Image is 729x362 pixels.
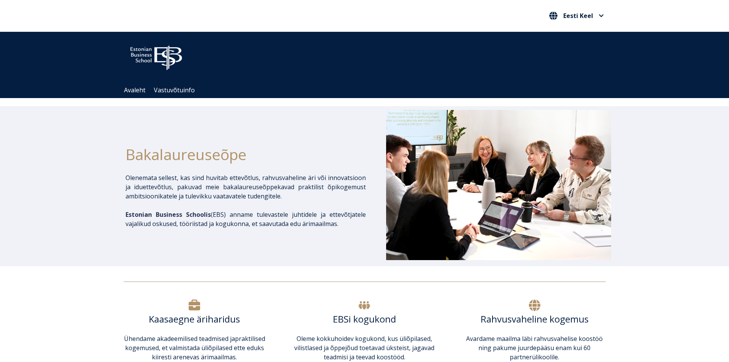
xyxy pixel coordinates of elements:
[124,39,189,72] img: ebs_logo2016_white
[124,313,266,325] h6: Kaasaegne äriharidus
[563,13,593,19] span: Eesti Keel
[386,110,611,260] img: Bakalaureusetudengid
[126,173,366,201] p: Olenemata sellest, kas sind huvitab ettevõtlus, rahvusvaheline äri või innovatsioon ja iduettevõt...
[126,210,211,219] span: Estonian Business Schoolis
[463,313,605,325] h6: Rahvusvaheline kogemus
[125,334,265,361] span: praktilised kogemused, et valmistada üliõpilased ette eduks kiiresti arenevas ärimaailmas.
[126,210,213,219] span: (
[463,334,605,362] p: Avardame maailma läbi rahvusvahelise koostöö ning pakume juurdepääsu enam kui 60 partnerülikoolile.
[124,86,145,94] a: Avaleht
[126,210,366,228] p: EBS) anname tulevastele juhtidele ja ettevõtjatele vajalikud oskused, tööriistad ja kogukonna, et...
[294,313,435,325] h6: EBSi kogukond
[547,10,606,22] button: Eesti Keel
[547,10,606,22] nav: Vali oma keel
[126,143,366,165] h1: Bakalaureuseõpe
[294,334,434,361] span: Oleme kokkuhoidev kogukond, kus üliõpilased, vilistlased ja õppejõud toetavad üksteist, jagavad t...
[120,82,617,98] div: Navigation Menu
[154,86,195,94] a: Vastuvõtuinfo
[124,334,235,343] span: Ühendame akadeemilised teadmised ja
